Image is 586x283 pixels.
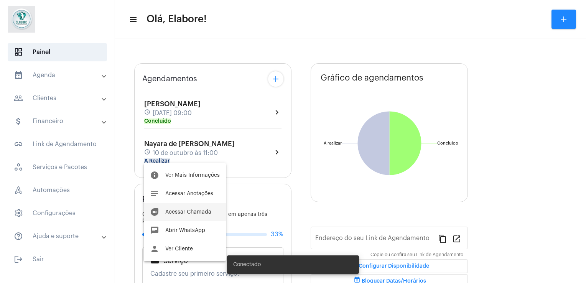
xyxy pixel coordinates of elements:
mat-icon: info [150,171,159,180]
mat-icon: person [150,244,159,253]
mat-icon: notes [150,189,159,198]
span: Abrir WhatsApp [165,228,205,233]
span: Ver Mais Informações [165,173,220,178]
span: Acessar Anotações [165,191,213,196]
mat-icon: duo [150,207,159,217]
mat-icon: chat [150,226,159,235]
span: Acessar Chamada [165,209,211,215]
span: Ver Cliente [165,246,193,252]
